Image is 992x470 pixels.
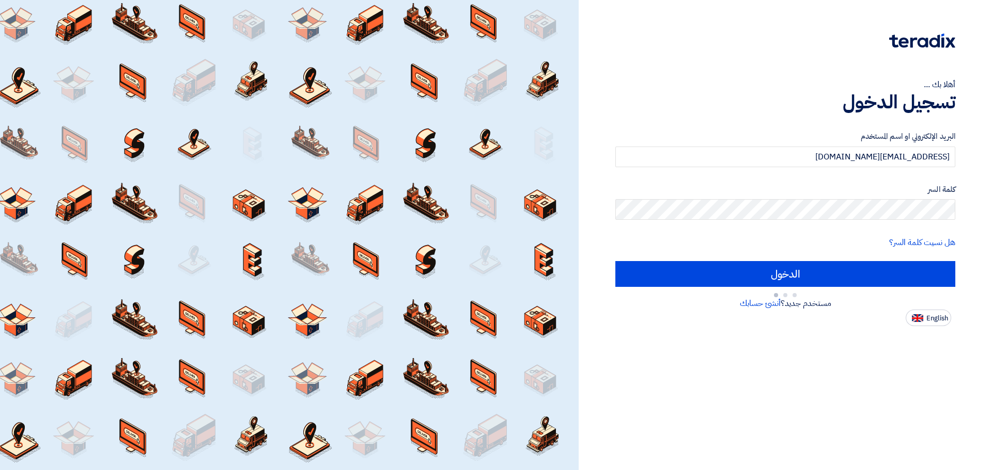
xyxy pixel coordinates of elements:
label: كلمة السر [615,184,955,196]
h1: تسجيل الدخول [615,91,955,114]
label: البريد الإلكتروني او اسم المستخدم [615,131,955,142]
span: English [926,315,948,322]
div: أهلا بك ... [615,78,955,91]
input: أدخل بريد العمل الإلكتروني او اسم المستخدم الخاص بك ... [615,147,955,167]
img: Teradix logo [889,34,955,48]
button: English [906,310,951,326]
img: en-US.png [912,314,923,322]
a: هل نسيت كلمة السر؟ [889,236,955,249]
a: أنشئ حسابك [740,297,781,310]
input: الدخول [615,261,955,287]
div: مستخدم جديد؟ [615,297,955,310]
